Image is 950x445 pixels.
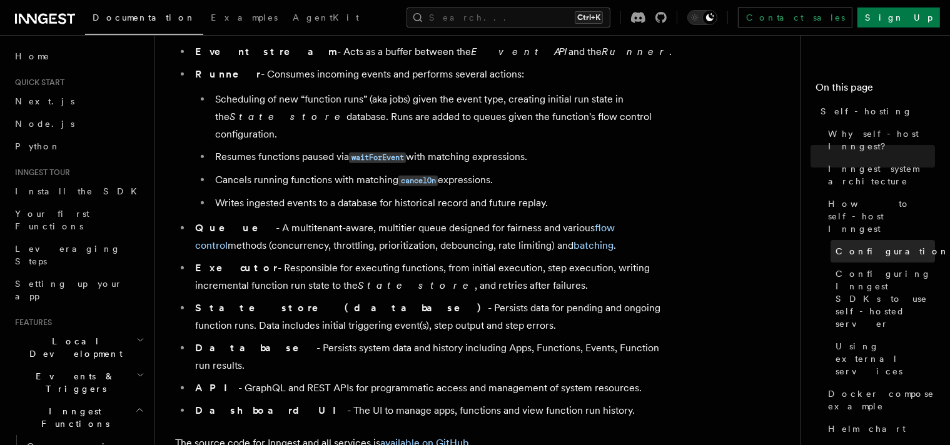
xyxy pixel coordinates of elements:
[574,239,614,251] a: batching
[195,222,276,234] strong: Queue
[191,43,675,61] li: - Acts as a buffer between the and the .
[211,194,675,212] li: Writes ingested events to a database for historical record and future replay.
[687,10,717,25] button: Toggle dark mode
[823,157,935,192] a: Inngest system architecture
[15,119,74,129] span: Node.js
[195,262,278,274] strong: Executor
[191,219,675,254] li: - A multitenant-aware, multitier queue designed for fairness and various methods (concurrency, th...
[10,167,70,177] span: Inngest tour
[816,100,935,122] a: Self-hosting
[191,299,675,334] li: - Persists data for pending and ongoing function runs. Data includes initial triggering event(s),...
[15,141,61,151] span: Python
[15,96,74,106] span: Next.js
[823,417,935,440] a: Helm chart
[191,402,675,419] li: - The UI to manage apps, functions and view function run history.
[191,339,675,374] li: - Persists system data and history including Apps, Functions, Events, Function run results.
[10,237,147,272] a: Leveraging Steps
[10,45,147,67] a: Home
[195,302,488,314] strong: State store (database)
[823,192,935,240] a: How to self-host Inngest
[10,90,147,112] a: Next.js
[828,422,906,435] span: Helm chart
[230,111,346,122] em: State store
[191,66,675,212] li: - Consumes incoming events and performs several actions:
[398,176,438,186] code: cancelOn
[211,12,278,22] span: Examples
[195,382,238,394] strong: API
[831,335,935,382] a: Using external services
[10,112,147,135] a: Node.js
[10,370,136,395] span: Events & Triggers
[602,46,669,57] em: Runner
[285,4,366,34] a: AgentKit
[195,342,316,354] strong: Database
[15,244,121,266] span: Leveraging Steps
[823,382,935,417] a: Docker compose example
[10,272,147,307] a: Setting up your app
[293,12,359,22] span: AgentKit
[10,335,136,360] span: Local Development
[471,46,568,57] em: Event API
[10,135,147,157] a: Python
[738,7,852,27] a: Contact sales
[203,4,285,34] a: Examples
[10,202,147,237] a: Your first Functions
[407,7,610,27] button: Search...Ctrl+K
[10,317,52,327] span: Features
[195,46,337,57] strong: Event stream
[211,91,675,143] li: Scheduling of new “function runs” (aka jobs) given the event type, creating initial run state in ...
[857,7,940,27] a: Sign Up
[398,174,438,186] a: cancelOn
[10,405,135,430] span: Inngest Functions
[828,197,935,235] span: How to self-host Inngest
[821,105,912,117] span: Self-hosting
[10,330,147,365] button: Local Development
[828,127,935,152] span: Why self-host Inngest?
[349,152,406,163] code: waitForEvent
[816,80,935,100] h4: On this page
[10,180,147,202] a: Install the SDK
[831,240,935,262] a: Configuration
[575,11,603,24] kbd: Ctrl+K
[836,267,935,330] span: Configuring Inngest SDKs to use self-hosted server
[349,151,406,162] a: waitForEvent
[195,404,347,416] strong: Dashboard UI
[15,209,89,231] span: Your first Functions
[10,77,64,87] span: Quick start
[836,340,935,377] span: Using external services
[191,379,675,397] li: - GraphQL and REST APIs for programmatic access and management of system resources.
[10,400,147,435] button: Inngest Functions
[15,50,50,62] span: Home
[15,186,144,196] span: Install the SDK
[191,259,675,294] li: - Responsible for executing functions, from initial execution, step execution, writing incrementa...
[836,245,949,257] span: Configuration
[211,171,675,189] li: Cancels running functions with matching expressions.
[195,222,615,251] a: flow control
[831,262,935,335] a: Configuring Inngest SDKs to use self-hosted server
[15,279,123,301] span: Setting up your app
[10,365,147,400] button: Events & Triggers
[358,279,475,291] em: State store
[195,68,261,80] strong: Runner
[93,12,196,22] span: Documentation
[823,122,935,157] a: Why self-host Inngest?
[85,4,203,35] a: Documentation
[828,387,935,412] span: Docker compose example
[828,162,935,187] span: Inngest system architecture
[211,148,675,166] li: Resumes functions paused via with matching expressions.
